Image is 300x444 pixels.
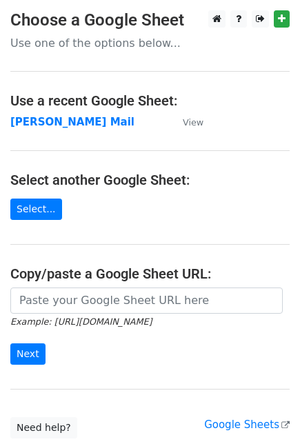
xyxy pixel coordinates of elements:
a: Google Sheets [204,418,290,431]
h4: Use a recent Google Sheet: [10,92,290,109]
input: Paste your Google Sheet URL here [10,287,283,314]
h4: Select another Google Sheet: [10,172,290,188]
h4: Copy/paste a Google Sheet URL: [10,265,290,282]
a: View [169,116,203,128]
p: Use one of the options below... [10,36,290,50]
small: View [183,117,203,128]
h3: Choose a Google Sheet [10,10,290,30]
input: Next [10,343,46,365]
small: Example: [URL][DOMAIN_NAME] [10,316,152,327]
a: Need help? [10,417,77,438]
a: [PERSON_NAME] Mail [10,116,134,128]
a: Select... [10,199,62,220]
